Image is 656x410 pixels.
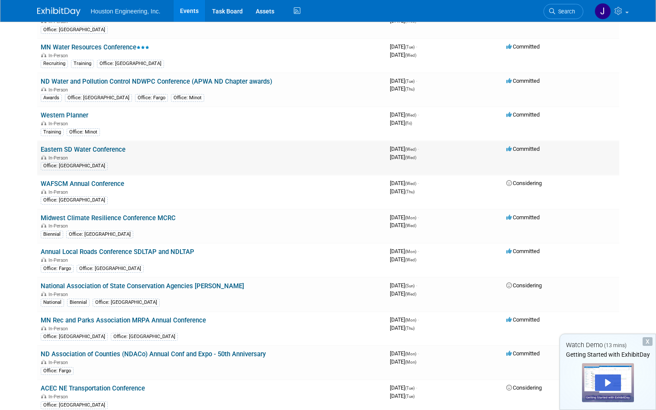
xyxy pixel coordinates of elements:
[65,94,132,102] div: Office: [GEOGRAPHIC_DATA]
[506,384,542,391] span: Considering
[405,147,416,152] span: (Wed)
[390,111,419,118] span: [DATE]
[506,214,540,221] span: Committed
[405,257,416,262] span: (Wed)
[93,299,160,306] div: Office: [GEOGRAPHIC_DATA]
[48,326,71,332] span: In-Person
[41,94,62,102] div: Awards
[41,155,46,159] img: In-Person Event
[48,394,71,400] span: In-Person
[390,85,415,92] span: [DATE]
[390,146,419,152] span: [DATE]
[390,290,416,297] span: [DATE]
[48,257,71,263] span: In-Person
[41,282,244,290] a: National Association of State Conservation Agencies [PERSON_NAME]
[390,154,416,160] span: [DATE]
[41,87,46,91] img: In-Person Event
[418,350,419,357] span: -
[48,87,71,93] span: In-Person
[405,326,415,331] span: (Thu)
[41,189,46,194] img: In-Person Event
[390,358,416,365] span: [DATE]
[41,292,46,296] img: In-Person Event
[390,256,416,263] span: [DATE]
[405,189,415,194] span: (Thu)
[390,52,416,58] span: [DATE]
[41,223,46,228] img: In-Person Event
[41,257,46,262] img: In-Person Event
[390,43,417,50] span: [DATE]
[506,316,540,323] span: Committed
[48,292,71,297] span: In-Person
[543,4,583,19] a: Search
[41,401,108,409] div: Office: [GEOGRAPHIC_DATA]
[390,214,419,221] span: [DATE]
[41,248,194,256] a: Annual Local Roads Conference SDLTAP and NDLTAP
[41,53,46,57] img: In-Person Event
[405,87,415,91] span: (Thu)
[91,8,161,15] span: Houston Engineering, Inc.
[390,180,419,186] span: [DATE]
[555,8,575,15] span: Search
[390,120,412,126] span: [DATE]
[506,248,540,254] span: Committed
[41,394,46,398] img: In-Person Event
[405,45,415,49] span: (Tue)
[67,128,100,136] div: Office: Minot
[405,351,416,356] span: (Mon)
[405,155,416,160] span: (Wed)
[405,215,416,220] span: (Mon)
[41,111,88,119] a: Western Planner
[405,249,416,254] span: (Mon)
[390,222,416,228] span: [DATE]
[506,180,542,186] span: Considering
[390,325,415,331] span: [DATE]
[506,282,542,289] span: Considering
[97,60,164,68] div: Office: [GEOGRAPHIC_DATA]
[41,367,74,375] div: Office: Fargo
[506,78,540,84] span: Committed
[71,60,94,68] div: Training
[41,128,64,136] div: Training
[390,393,415,399] span: [DATE]
[41,121,46,125] img: In-Person Event
[405,292,416,296] span: (Wed)
[405,360,416,364] span: (Mon)
[41,146,125,153] a: Eastern SD Water Conference
[41,231,63,238] div: Biennial
[41,180,124,188] a: WAFSCM Annual Conference
[405,79,415,84] span: (Tue)
[418,316,419,323] span: -
[595,374,621,391] div: Play
[66,231,133,238] div: Office: [GEOGRAPHIC_DATA]
[506,111,540,118] span: Committed
[405,113,416,117] span: (Wed)
[418,180,419,186] span: -
[506,146,540,152] span: Committed
[405,283,415,288] span: (Sun)
[405,394,415,399] span: (Tue)
[41,360,46,364] img: In-Person Event
[48,360,71,365] span: In-Person
[41,78,272,85] a: ND Water and Pollution Control NDWPC Conference (APWA ND Chapter awards)
[48,223,71,229] span: In-Person
[595,3,611,20] img: Jackie Thompson
[390,282,417,289] span: [DATE]
[604,342,627,348] span: (13 mins)
[41,326,46,330] img: In-Person Event
[506,43,540,50] span: Committed
[418,146,419,152] span: -
[506,350,540,357] span: Committed
[77,265,144,273] div: Office: [GEOGRAPHIC_DATA]
[48,155,71,161] span: In-Person
[405,121,412,126] span: (Fri)
[41,316,206,324] a: MN Rec and Parks Association MRPA Annual Conference
[390,248,419,254] span: [DATE]
[416,78,417,84] span: -
[418,214,419,221] span: -
[48,121,71,127] span: In-Person
[418,111,419,118] span: -
[41,214,176,222] a: Midwest Climate Resilience Conference MCRC
[41,333,108,341] div: Office: [GEOGRAPHIC_DATA]
[416,282,417,289] span: -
